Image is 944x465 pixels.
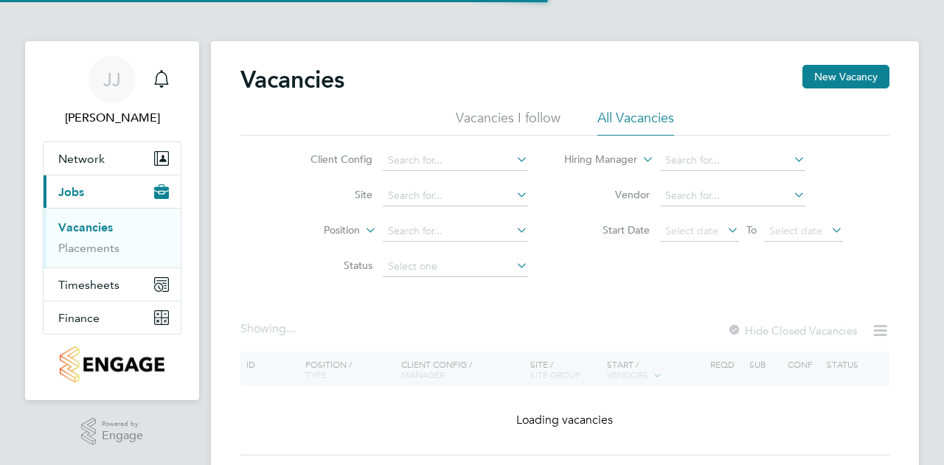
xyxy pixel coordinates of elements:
[456,109,560,136] li: Vacancies I follow
[44,301,181,334] button: Finance
[565,223,650,237] label: Start Date
[665,224,718,237] span: Select date
[660,150,805,171] input: Search for...
[58,278,119,292] span: Timesheets
[58,185,84,199] span: Jobs
[275,223,360,238] label: Position
[81,418,144,446] a: Powered byEngage
[44,175,181,208] button: Jobs
[383,150,528,171] input: Search for...
[60,346,164,382] img: countryside-properties-logo-retina.png
[565,188,650,201] label: Vendor
[58,220,113,234] a: Vacancies
[240,65,344,94] h2: Vacancies
[58,152,105,166] span: Network
[727,324,857,338] label: Hide Closed Vacancies
[58,311,100,325] span: Finance
[43,346,181,382] a: Go to home page
[44,142,181,175] button: Network
[43,56,181,127] a: JJ[PERSON_NAME]
[802,65,889,88] button: New Vacancy
[383,256,528,277] input: Select one
[288,259,372,272] label: Status
[742,220,761,240] span: To
[102,418,143,430] span: Powered by
[383,186,528,206] input: Search for...
[103,70,121,89] span: JJ
[58,241,119,255] a: Placements
[597,109,674,136] li: All Vacancies
[288,188,372,201] label: Site
[102,430,143,442] span: Engage
[44,208,181,268] div: Jobs
[660,186,805,206] input: Search for...
[240,321,298,337] div: Showing
[44,268,181,301] button: Timesheets
[769,224,822,237] span: Select date
[288,153,372,166] label: Client Config
[286,321,295,336] span: ...
[43,109,181,127] span: Joshua James
[552,153,637,167] label: Hiring Manager
[25,41,199,400] nav: Main navigation
[383,221,528,242] input: Search for...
